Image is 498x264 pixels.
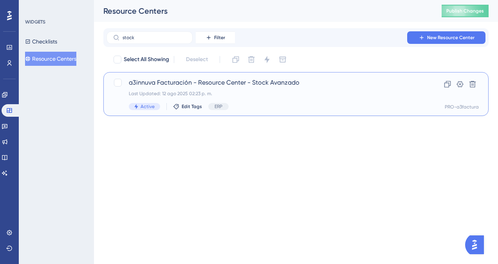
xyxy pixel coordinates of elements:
button: Checklists [25,34,57,49]
button: Publish Changes [442,5,489,17]
div: Last Updated: 12 ago 2025 02:23 p. m. [129,90,401,97]
span: Filter [214,34,225,41]
iframe: UserGuiding AI Assistant Launcher [465,233,489,257]
span: Edit Tags [182,103,202,110]
button: Edit Tags [173,103,202,110]
div: WIDGETS [25,19,45,25]
button: Filter [196,31,235,44]
span: ERP [215,103,222,110]
span: Active [141,103,155,110]
span: Deselect [186,55,208,64]
span: a3innuva Facturación - Resource Center - Stock Avanzado [129,78,401,87]
input: Search [123,35,186,40]
div: Resource Centers [103,5,422,16]
button: Deselect [179,52,215,67]
button: Resource Centers [25,52,76,66]
span: New Resource Center [427,34,475,41]
span: Select All Showing [124,55,169,64]
button: New Resource Center [407,31,485,44]
span: Publish Changes [446,8,484,14]
div: PRO-a3factura [445,104,479,110]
